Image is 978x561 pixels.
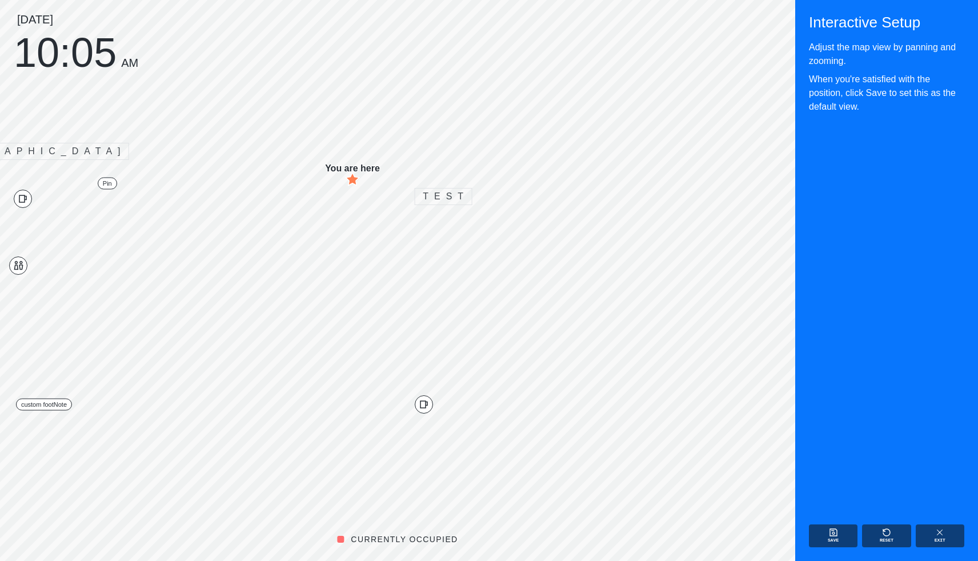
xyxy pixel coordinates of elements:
button: Save [809,524,857,547]
p: When you're satisfied with the position, click Save to set this as the default view. [809,73,964,114]
p: Adjust the map view by panning and zooming. [809,41,964,68]
p: Reset [880,537,893,544]
p: Save [828,537,839,544]
p: Exit [935,537,945,544]
button: Exit [916,524,964,547]
button: Reset [862,524,911,547]
p: Interactive Setup [809,14,964,31]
